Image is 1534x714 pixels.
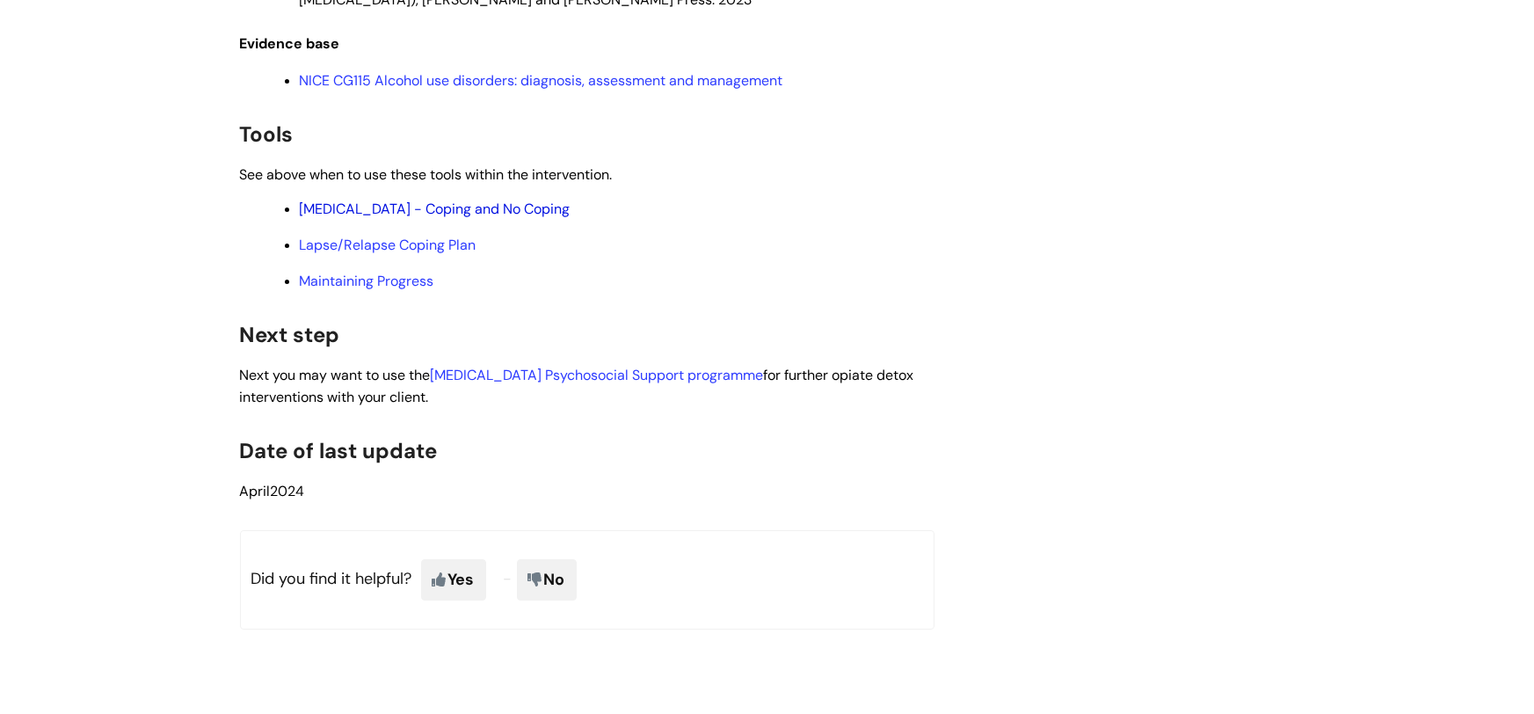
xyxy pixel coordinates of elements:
[240,165,613,184] span: See above when to use these tools within the intervention.
[240,530,934,629] p: Did you find it helpful?
[517,559,577,600] span: No
[300,272,434,290] a: Maintaining Progress
[240,34,340,53] span: Evidence base
[300,200,571,218] a: [MEDICAL_DATA] - Coping and No Coping
[240,366,914,406] span: Next you may want to use the for further opiate detox interventions with your client.
[431,366,764,384] a: [MEDICAL_DATA] Psychosocial Support programme
[240,482,305,500] span: 2024
[421,559,486,600] span: Yes
[240,321,340,348] span: Next step
[240,120,294,148] span: Tools
[300,236,476,254] a: Lapse/Relapse Coping Plan
[240,437,438,464] span: Date of last update
[240,482,271,500] span: April
[300,71,783,90] a: NICE CG115 Alcohol use disorders: diagnosis, assessment and management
